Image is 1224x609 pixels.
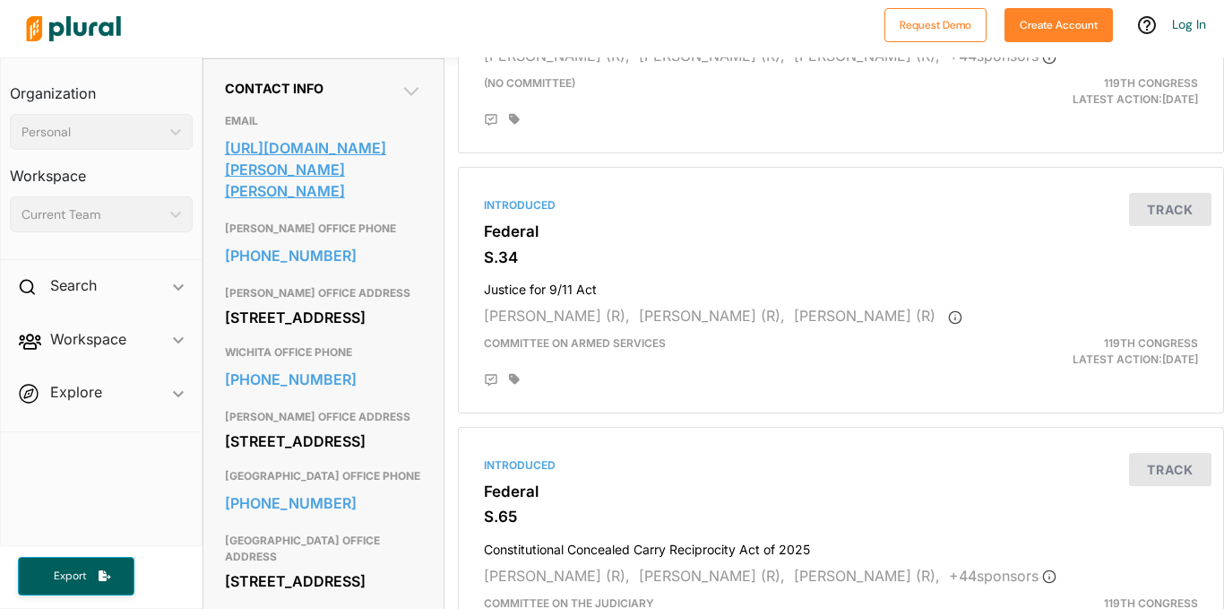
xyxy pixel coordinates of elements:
div: Add Position Statement [484,373,498,387]
div: Latest Action: [DATE] [964,75,1211,108]
span: 119th Congress [1104,76,1198,90]
span: [PERSON_NAME] (R), [484,307,630,325]
h4: Justice for 9/11 Act [484,274,1198,298]
a: [URL][DOMAIN_NAME][PERSON_NAME][PERSON_NAME] [225,135,422,204]
span: Committee on Armed Services [484,336,666,350]
div: Add tags [509,113,520,126]
h3: [GEOGRAPHIC_DATA] OFFICE PHONE [225,465,422,487]
h2: Search [50,275,97,295]
h3: WICHITA OFFICE PHONE [225,342,422,363]
button: Track [1129,193,1211,226]
div: Introduced [484,197,1198,213]
a: Log In [1172,16,1206,32]
h3: S.65 [484,508,1198,526]
div: Latest Action: [DATE] [964,335,1211,368]
h3: Federal [484,222,1198,240]
div: Current Team [22,205,163,224]
span: [PERSON_NAME] (R) [794,307,935,325]
h3: S.34 [484,248,1198,266]
button: Export [18,557,134,596]
h3: [GEOGRAPHIC_DATA] OFFICE ADDRESS [225,530,422,568]
a: [PHONE_NUMBER] [225,242,422,269]
div: Introduced [484,457,1198,474]
div: Add tags [509,373,520,386]
div: [STREET_ADDRESS] [225,568,422,595]
h3: Organization [10,67,193,107]
span: [PERSON_NAME] (R), [639,307,785,325]
h3: [PERSON_NAME] OFFICE ADDRESS [225,283,422,304]
button: Create Account [1004,8,1113,42]
span: [PERSON_NAME] (R), [484,567,630,585]
a: [PHONE_NUMBER] [225,366,422,393]
div: Personal [22,123,163,142]
a: [PHONE_NUMBER] [225,490,422,517]
span: 119th Congress [1104,336,1198,350]
h4: Constitutional Concealed Carry Reciprocity Act of 2025 [484,534,1198,558]
div: Add Position Statement [484,113,498,127]
h3: [PERSON_NAME] OFFICE PHONE [225,218,422,239]
h3: Workspace [10,150,193,189]
span: [PERSON_NAME] (R), [794,567,940,585]
button: Track [1129,453,1211,486]
div: (no committee) [470,75,964,108]
h3: [PERSON_NAME] OFFICE ADDRESS [225,406,422,428]
a: Create Account [1004,14,1113,33]
a: Request Demo [884,14,987,33]
h3: EMAIL [225,110,422,132]
h3: Federal [484,483,1198,500]
span: + 44 sponsor s [949,567,1056,585]
button: Request Demo [884,8,987,42]
span: Export [41,569,99,584]
span: [PERSON_NAME] (R), [639,567,785,585]
span: Contact Info [225,81,323,96]
div: [STREET_ADDRESS] [225,428,422,455]
div: [STREET_ADDRESS] [225,304,422,331]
